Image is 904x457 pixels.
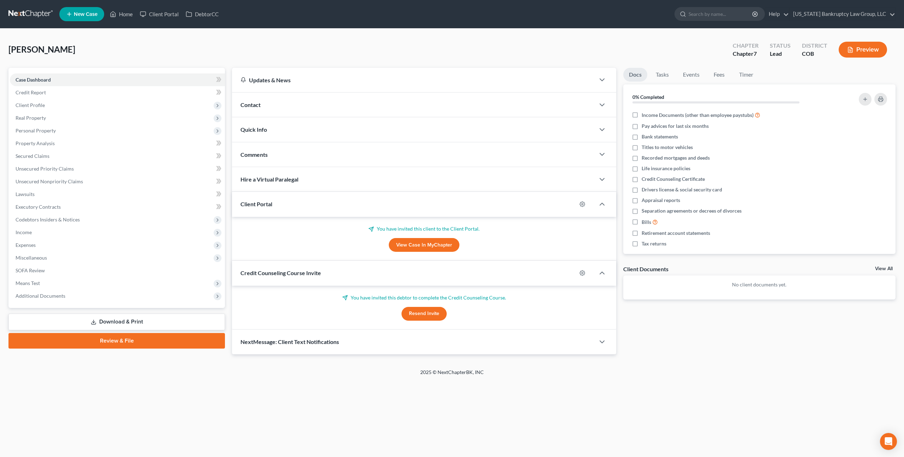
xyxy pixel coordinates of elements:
[677,68,705,82] a: Events
[642,219,651,226] span: Bills
[16,242,36,248] span: Expenses
[8,333,225,349] a: Review & File
[790,8,895,20] a: [US_STATE] Bankruptcy Law Group, LLC
[16,89,46,95] span: Credit Report
[16,127,56,133] span: Personal Property
[650,68,674,82] a: Tasks
[642,144,693,151] span: Titles to motor vehicles
[16,102,45,108] span: Client Profile
[642,165,690,172] span: Life insurance policies
[10,150,225,162] a: Secured Claims
[642,186,722,193] span: Drivers license & social security card
[642,197,680,204] span: Appraisal reports
[629,281,890,288] p: No client documents yet.
[10,86,225,99] a: Credit Report
[16,166,74,172] span: Unsecured Priority Claims
[16,255,47,261] span: Miscellaneous
[16,204,61,210] span: Executory Contracts
[240,126,267,133] span: Quick Info
[10,175,225,188] a: Unsecured Nonpriority Claims
[733,42,759,50] div: Chapter
[240,76,587,84] div: Updates & News
[8,44,75,54] span: [PERSON_NAME]
[875,266,893,271] a: View All
[10,264,225,277] a: SOFA Review
[16,153,49,159] span: Secured Claims
[74,12,97,17] span: New Case
[16,178,83,184] span: Unsecured Nonpriority Claims
[240,201,272,207] span: Client Portal
[642,133,678,140] span: Bank statements
[10,73,225,86] a: Case Dashboard
[802,42,827,50] div: District
[240,225,608,232] p: You have invited this client to the Client Portal.
[802,50,827,58] div: COB
[240,269,321,276] span: Credit Counseling Course Invite
[880,433,897,450] div: Open Intercom Messenger
[733,50,759,58] div: Chapter
[642,154,710,161] span: Recorded mortgages and deeds
[642,207,742,214] span: Separation agreements or decrees of divorces
[16,216,80,222] span: Codebtors Insiders & Notices
[689,7,753,20] input: Search by name...
[642,112,754,119] span: Income Documents (other than employee paystubs)
[16,229,32,235] span: Income
[16,293,65,299] span: Additional Documents
[8,314,225,330] a: Download & Print
[402,307,447,321] button: Resend Invite
[642,176,705,183] span: Credit Counseling Certificate
[240,151,268,158] span: Comments
[106,8,136,20] a: Home
[770,50,791,58] div: Lead
[642,230,710,237] span: Retirement account statements
[770,42,791,50] div: Status
[754,50,757,57] span: 7
[708,68,731,82] a: Fees
[182,8,222,20] a: DebtorCC
[16,77,51,83] span: Case Dashboard
[240,101,261,108] span: Contact
[240,294,608,301] p: You have invited this debtor to complete the Credit Counseling Course.
[733,68,759,82] a: Timer
[10,188,225,201] a: Lawsuits
[642,123,709,130] span: Pay advices for last six months
[251,369,653,381] div: 2025 © NextChapterBK, INC
[623,68,647,82] a: Docs
[623,265,668,273] div: Client Documents
[240,338,339,345] span: NextMessage: Client Text Notifications
[16,280,40,286] span: Means Test
[10,137,225,150] a: Property Analysis
[240,176,298,183] span: Hire a Virtual Paralegal
[632,94,664,100] strong: 0% Completed
[16,140,55,146] span: Property Analysis
[765,8,789,20] a: Help
[10,201,225,213] a: Executory Contracts
[839,42,887,58] button: Preview
[16,267,45,273] span: SOFA Review
[16,191,35,197] span: Lawsuits
[136,8,182,20] a: Client Portal
[389,238,459,252] a: View Case in MyChapter
[16,115,46,121] span: Real Property
[642,240,666,247] span: Tax returns
[10,162,225,175] a: Unsecured Priority Claims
